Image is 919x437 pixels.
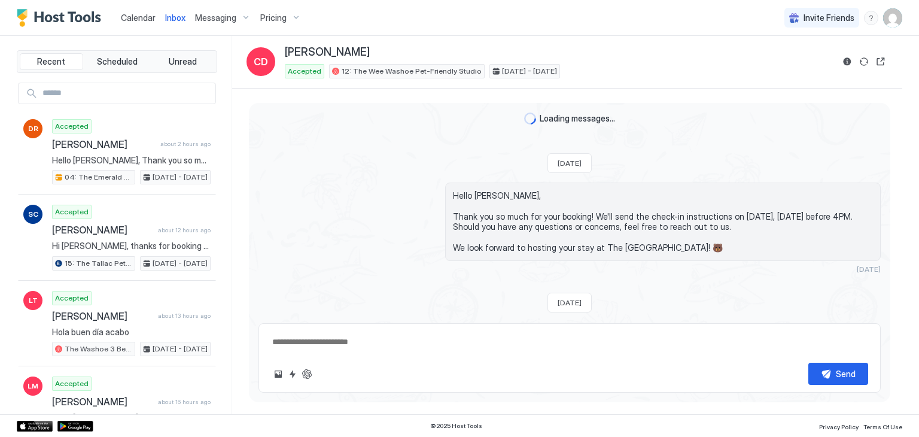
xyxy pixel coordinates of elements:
div: loading [524,113,536,125]
span: [PERSON_NAME] [285,45,370,59]
span: Invite Friends [804,13,854,23]
span: about 12 hours ago [158,226,211,234]
span: © 2025 Host Tools [430,422,482,430]
button: Reservation information [840,54,854,69]
span: about 16 hours ago [158,398,211,406]
span: Hello [PERSON_NAME], Thank you so much for your booking! We'll send the check-in instructions on ... [52,412,211,423]
span: Inbox [165,13,185,23]
span: [PERSON_NAME] [52,396,153,408]
span: Scheduled [97,56,138,67]
span: [DATE] - [DATE] [153,172,208,183]
a: Inbox [165,11,185,24]
span: Loading messages... [540,113,615,124]
span: 15: The Tallac Pet Friendly Studio [65,258,132,269]
button: Quick reply [285,367,300,381]
span: [DATE] [558,159,582,168]
span: LM [28,381,38,392]
button: Open reservation [874,54,888,69]
button: Unread [151,53,214,70]
button: Recent [20,53,83,70]
a: App Store [17,421,53,432]
span: Accepted [55,121,89,132]
span: Accepted [55,378,89,389]
span: [PERSON_NAME] [52,224,153,236]
span: DR [28,123,38,134]
button: Scheduled [86,53,149,70]
span: [PERSON_NAME] [52,310,153,322]
span: about 13 hours ago [158,312,211,320]
span: [DATE] - [DATE] [153,344,208,354]
span: Calendar [121,13,156,23]
button: Send [808,363,868,385]
span: LT [29,295,38,306]
button: Sync reservation [857,54,871,69]
span: CD [254,54,268,69]
span: Unread [169,56,197,67]
a: Google Play Store [57,421,93,432]
span: Accepted [288,66,321,77]
span: [PERSON_NAME] [52,138,156,150]
span: Hi [PERSON_NAME], thanks for booking your stay with us! Details of your Booking: 📍 [STREET_ADDRES... [52,241,211,251]
span: Hello [PERSON_NAME], Thank you so much for your booking! We'll send the check-in instructions [DA... [52,155,211,166]
div: User profile [883,8,902,28]
span: [DATE] [558,298,582,307]
span: SC [28,209,38,220]
div: menu [864,11,878,25]
span: Messaging [195,13,236,23]
a: Calendar [121,11,156,24]
span: about 2 hours ago [160,140,211,148]
a: Privacy Policy [819,420,859,432]
button: ChatGPT Auto Reply [300,367,314,381]
input: Input Field [38,83,215,104]
span: Pricing [260,13,287,23]
span: Accepted [55,207,89,217]
span: Privacy Policy [819,423,859,430]
span: Terms Of Use [863,423,902,430]
a: Terms Of Use [863,420,902,432]
div: Send [836,368,856,380]
span: The Washoe 3 Bedroom Family Unit [65,344,132,354]
span: [DATE] - [DATE] [153,258,208,269]
div: tab-group [17,50,217,73]
span: Accepted [55,293,89,304]
span: [DATE] [857,265,881,274]
span: Hola buen día acabo [52,327,211,338]
span: [DATE] - [DATE] [502,66,557,77]
span: 12: The Wee Washoe Pet-Friendly Studio [342,66,482,77]
span: 04: The Emerald Bay Pet Friendly Studio [65,172,132,183]
span: Recent [37,56,65,67]
span: Hello [PERSON_NAME], Thank you so much for your booking! We'll send the check-in instructions on ... [453,190,873,253]
a: Host Tools Logo [17,9,106,27]
button: Upload image [271,367,285,381]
